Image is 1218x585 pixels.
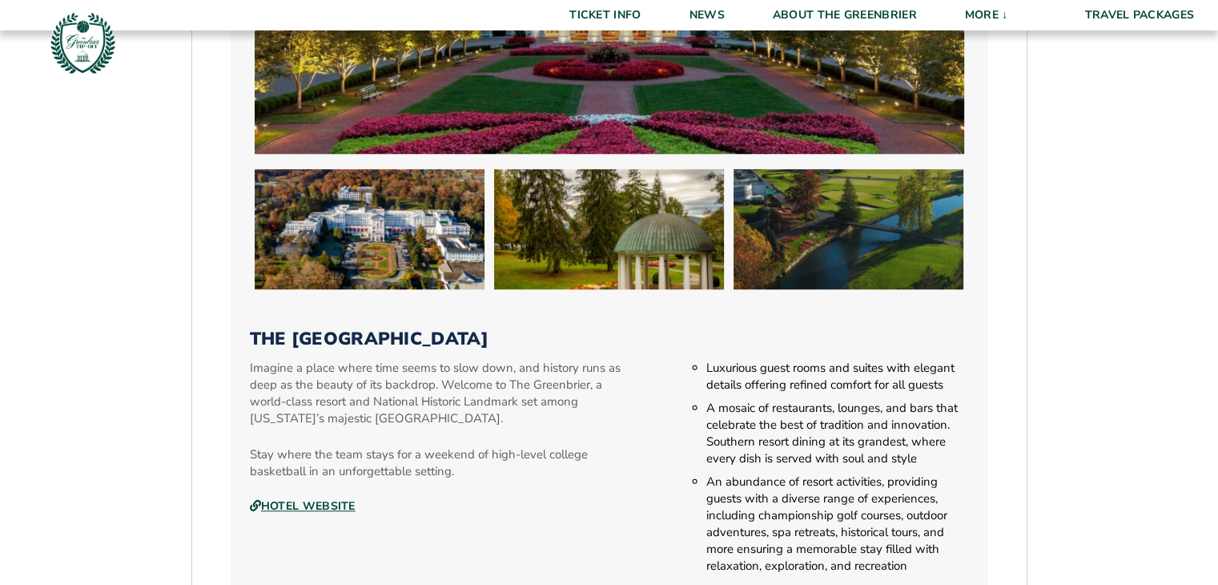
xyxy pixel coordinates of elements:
[706,474,968,575] li: An abundance of resort activities, providing guests with a diverse range of experiences, includin...
[250,446,633,480] p: Stay where the team stays for a weekend of high-level college basketball in an unforgettable sett...
[250,499,356,514] a: Hotel Website
[250,360,633,427] p: Imagine a place where time seems to slow down, and history runs as deep as the beauty of its back...
[494,169,724,289] img: The Greenbrier Resort (2025 Mountain Division)
[706,360,968,393] li: Luxurious guest rooms and suites with elegant details offering refined comfort for all guests
[48,8,118,78] img: Greenbrier Tip-Off
[734,169,963,289] img: The Greenbrier Resort (2025 Mountain Division)
[250,329,969,349] h3: The [GEOGRAPHIC_DATA]
[255,169,484,289] img: The Greenbrier Resort (2025 Mountain Division)
[706,400,968,467] li: A mosaic of restaurants, lounges, and bars that celebrate the best of tradition and innovation. S...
